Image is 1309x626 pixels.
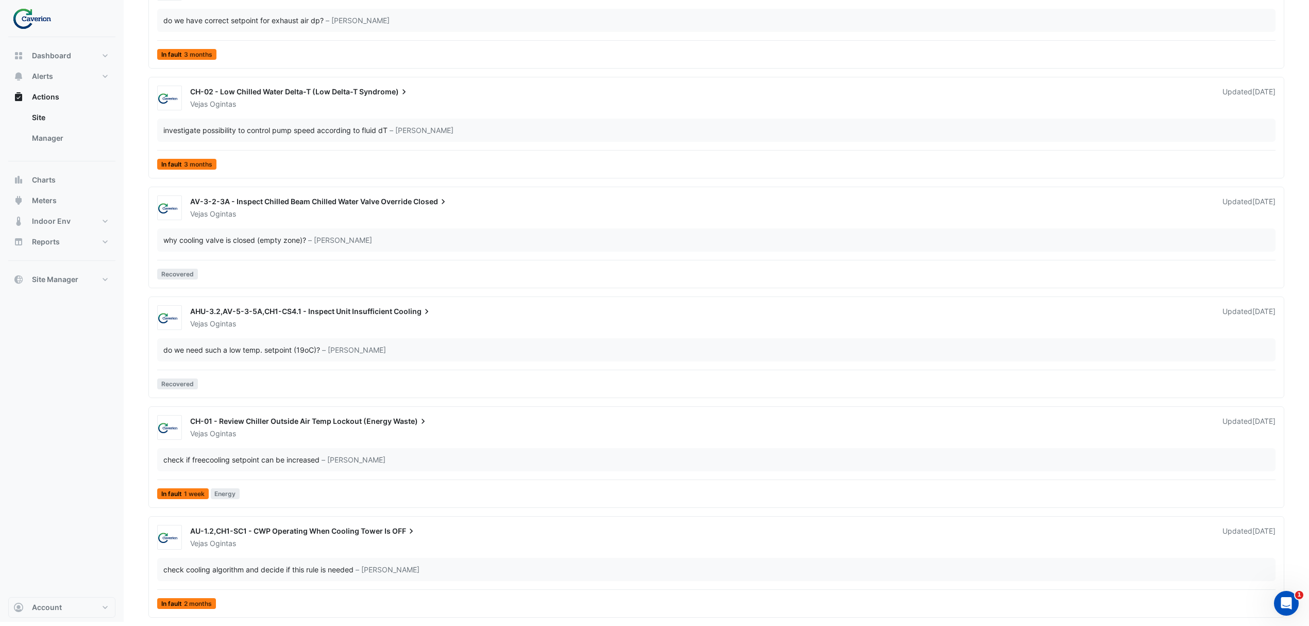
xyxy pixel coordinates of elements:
span: In fault [157,49,216,60]
span: Closed [413,196,448,207]
span: Ogintas [210,538,236,549]
img: Caverion [158,313,181,323]
app-icon: Meters [13,195,24,206]
app-icon: Indoor Env [13,216,24,226]
span: Cooling [394,306,432,317]
span: Ogintas [210,429,236,439]
img: Caverion [158,423,181,433]
app-icon: Site Manager [13,274,24,285]
app-icon: Reports [13,237,24,247]
span: Charts [32,175,56,185]
span: Vejas [190,539,208,548]
span: – [PERSON_NAME] [308,235,372,245]
span: Thu 31-Jul-2025 16:08 EEST [1252,87,1276,96]
app-icon: Actions [13,92,24,102]
span: Actions [32,92,59,102]
span: Account [32,602,62,613]
button: Charts [8,170,115,190]
div: check if freecooling setpoint can be increased [163,454,320,465]
span: Energy [211,488,240,499]
span: Indoor Env [32,216,71,226]
span: Recovered [157,269,198,279]
span: – [PERSON_NAME] [322,454,385,465]
div: Updated [1222,87,1276,109]
button: Indoor Env [8,211,115,232]
app-icon: Charts [13,175,24,185]
span: Thu 31-Jul-2025 15:41 EEST [1252,197,1276,206]
button: Actions [8,87,115,107]
div: do we need such a low temp. setpoint (19oC)? [163,344,320,355]
span: Site Manager [32,274,78,285]
div: check cooling algorithm and decide if this rule is needed [163,564,354,575]
span: In fault [157,159,216,170]
span: Reports [32,237,60,247]
img: Company Logo [12,8,59,29]
span: OFF [392,526,416,536]
button: Site Manager [8,269,115,290]
span: Alerts [32,71,53,81]
span: 1 week [184,491,205,497]
span: Waste) [393,416,428,426]
span: Vejas [190,429,208,438]
button: Account [8,597,115,618]
span: Syndrome) [359,87,409,97]
span: 1 [1295,591,1303,599]
span: – [PERSON_NAME] [322,344,386,355]
span: Vejas [190,319,208,328]
div: why cooling valve is closed (empty zone)? [163,235,306,245]
div: Updated [1222,416,1276,439]
span: 2 months [184,601,212,607]
span: Ogintas [210,99,236,109]
span: Thu 31-Jul-2025 16:24 EEST [1252,526,1276,535]
iframe: Intercom live chat [1274,591,1299,616]
span: 3 months [184,52,212,58]
a: Site [24,107,115,128]
span: – [PERSON_NAME] [326,15,390,26]
span: 3 months [184,161,212,168]
app-icon: Alerts [13,71,24,81]
span: Ogintas [210,319,236,329]
span: – [PERSON_NAME] [390,125,454,136]
img: Caverion [158,203,181,213]
span: Dashboard [32,51,71,61]
span: In fault [157,488,209,499]
a: Manager [24,128,115,149]
img: Caverion [158,93,181,104]
img: Caverion [158,533,181,543]
span: Thu 31-Jul-2025 15:27 EEST [1252,417,1276,425]
app-icon: Dashboard [13,51,24,61]
div: Updated [1222,196,1276,219]
span: Ogintas [210,209,236,219]
div: Updated [1222,306,1276,329]
span: Meters [32,195,57,206]
span: CH-01 - Review Chiller Outside Air Temp Lockout (Energy [190,417,392,425]
div: do we have correct setpoint for exhaust air dp? [163,15,324,26]
span: – [PERSON_NAME] [356,564,419,575]
div: investigate possibility to control pump speed according to fluid dT [163,125,388,136]
span: AHU-3.2,AV-5-3-5A,CH1-CS4.1 - Inspect Unit Insufficient [190,307,392,316]
button: Alerts [8,66,115,87]
div: Actions [8,107,115,153]
span: Vejas [190,100,208,108]
span: Vejas [190,209,208,218]
div: Updated [1222,526,1276,549]
span: AV-3-2-3A - Inspect Chilled Beam Chilled Water Valve Override [190,197,412,206]
button: Reports [8,232,115,252]
span: AU-1.2,CH1-SC1 - CWP Operating When Cooling Tower Is [190,526,391,535]
span: CH-02 - Low Chilled Water Delta-T (Low Delta-T [190,87,358,96]
button: Dashboard [8,45,115,66]
span: Recovered [157,378,198,389]
span: In fault [157,598,216,609]
span: Thu 31-Jul-2025 15:39 EEST [1252,307,1276,316]
button: Meters [8,190,115,211]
